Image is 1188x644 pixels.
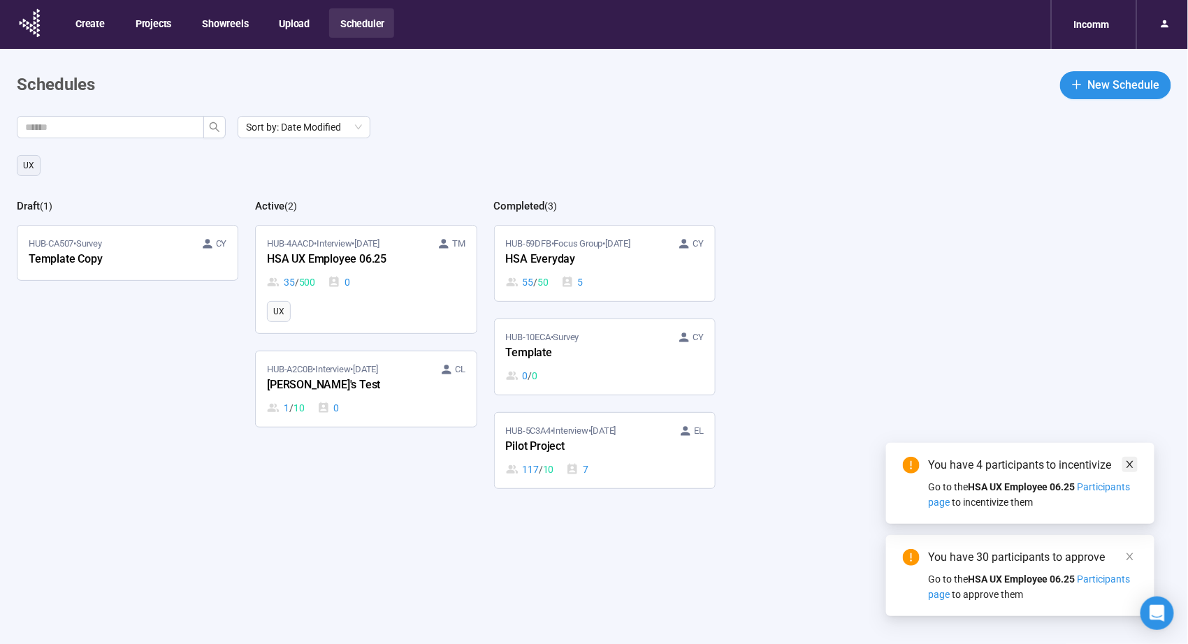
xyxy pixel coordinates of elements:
span: UX [273,305,284,319]
time: [DATE] [354,238,379,249]
div: Template Copy [29,251,182,269]
span: New Schedule [1088,76,1160,94]
div: 0 [328,275,350,290]
a: HUB-5C3A4•Interview•[DATE] ELPilot Project117 / 107 [495,413,715,488]
span: HUB-5C3A4 • Interview • [506,424,616,438]
div: 5 [561,275,584,290]
span: TM [452,237,465,251]
span: HUB-4AACD • Interview • [267,237,379,251]
h2: Active [255,200,284,212]
span: ( 1 ) [40,200,52,212]
button: Projects [124,8,181,38]
span: close [1125,460,1135,469]
a: HUB-CA507•Survey CYTemplate Copy [17,226,238,280]
span: 10 [294,400,305,416]
div: You have 4 participants to incentivize [928,457,1138,474]
a: HUB-10ECA•Survey CYTemplate0 / 0 [495,319,715,395]
h2: Draft [17,200,40,212]
div: You have 30 participants to approve [928,549,1138,566]
time: [DATE] [605,238,630,249]
span: HUB-CA507 • Survey [29,237,102,251]
span: CL [455,363,465,376]
span: plus [1071,79,1082,90]
button: Showreels [191,8,258,38]
div: Template [506,344,660,363]
div: [PERSON_NAME]'s Test [267,376,421,395]
span: Sort by: Date Modified [246,117,362,138]
span: / [539,462,543,477]
a: HUB-A2C0B•Interview•[DATE] CL[PERSON_NAME]'s Test1 / 100 [256,351,476,427]
h2: Completed [494,200,545,212]
time: [DATE] [591,425,616,436]
span: 50 [537,275,549,290]
div: Pilot Project [506,438,660,456]
span: HUB-59DFB • Focus Group • [506,237,630,251]
span: search [209,122,220,133]
span: exclamation-circle [903,549,920,566]
strong: HSA UX Employee 06.25 [968,573,1075,585]
div: 1 [267,400,304,416]
div: HSA UX Employee 06.25 [267,251,421,269]
div: 35 [267,275,315,290]
span: EL [694,424,704,438]
span: CY [216,237,227,251]
span: 500 [299,275,315,290]
a: HUB-4AACD•Interview•[DATE] TMHSA UX Employee 06.2535 / 5000UX [256,226,476,333]
h1: Schedules [17,72,95,98]
span: / [533,275,537,290]
strong: HSA UX Employee 06.25 [968,481,1075,492]
span: ( 3 ) [545,200,558,212]
div: 117 [506,462,554,477]
span: UX [23,159,34,173]
span: close [1125,552,1135,562]
div: 0 [317,400,340,416]
div: Go to the to incentivize them [928,479,1138,510]
div: HSA Everyday [506,251,660,269]
a: HUB-59DFB•Focus Group•[DATE] CYHSA Everyday55 / 505 [495,226,715,301]
div: 7 [566,462,588,477]
span: exclamation-circle [903,457,920,474]
span: / [295,275,299,290]
span: CY [693,330,704,344]
span: 0 [532,368,537,383]
span: / [528,368,532,383]
div: Open Intercom Messenger [1140,597,1174,630]
span: HUB-10ECA • Survey [506,330,579,344]
div: Go to the to approve them [928,571,1138,602]
span: / [289,400,294,416]
span: CY [693,237,704,251]
button: Scheduler [329,8,394,38]
button: Create [64,8,115,38]
span: ( 2 ) [284,200,297,212]
div: 0 [506,368,537,383]
div: 55 [506,275,549,290]
button: plusNew Schedule [1060,71,1171,99]
button: search [203,116,226,138]
button: Upload [268,8,319,38]
time: [DATE] [353,364,378,374]
span: 10 [543,462,554,477]
div: Incomm [1066,11,1118,38]
span: HUB-A2C0B • Interview • [267,363,378,376]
